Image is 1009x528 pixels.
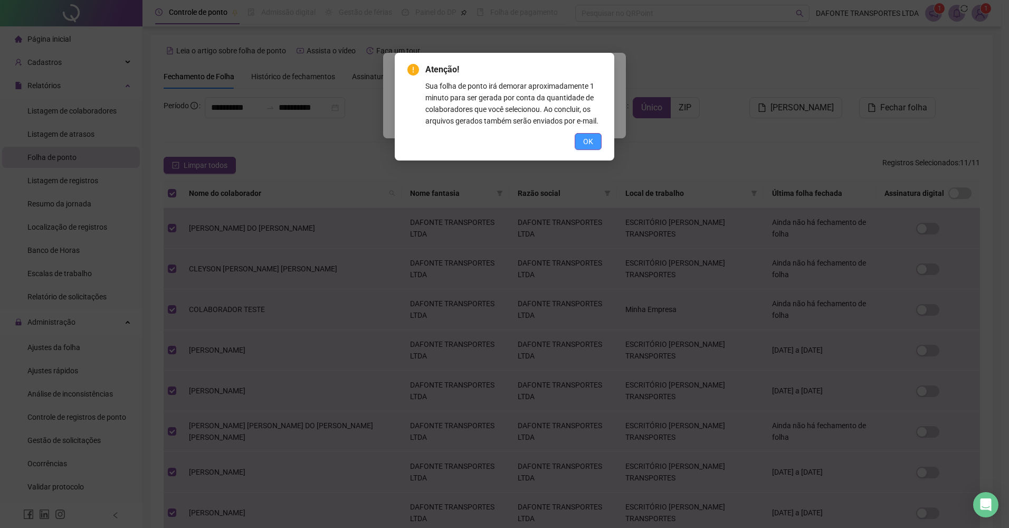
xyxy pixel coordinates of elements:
button: OK [575,133,602,150]
div: Open Intercom Messenger [973,492,998,517]
span: Atenção! [425,63,602,76]
span: OK [583,136,593,147]
span: exclamation-circle [407,64,419,76]
div: Sua folha de ponto irá demorar aproximadamente 1 minuto para ser gerada por conta da quantidade d... [425,80,602,127]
